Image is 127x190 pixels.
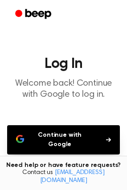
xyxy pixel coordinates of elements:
[9,6,59,23] a: Beep
[7,78,120,100] p: Welcome back! Continue with Google to log in.
[7,57,120,71] h1: Log In
[40,170,105,184] a: [EMAIL_ADDRESS][DOMAIN_NAME]
[5,169,122,185] span: Contact us
[7,125,120,154] button: Continue with Google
